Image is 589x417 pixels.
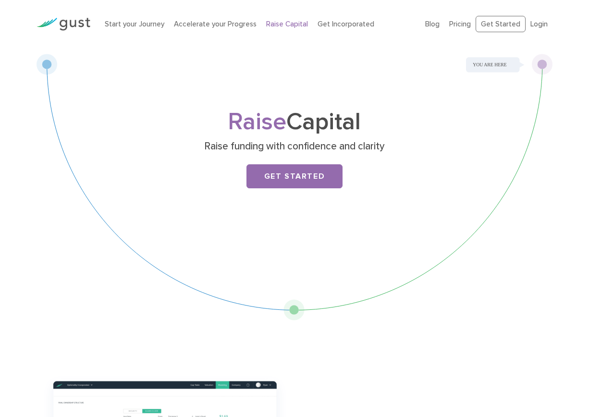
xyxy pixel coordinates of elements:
a: Start your Journey [105,20,164,28]
a: Blog [425,20,440,28]
p: Raise funding with confidence and clarity [108,140,480,153]
img: Gust Logo [37,18,90,31]
a: Pricing [449,20,471,28]
a: Get Started [476,16,526,33]
a: Get Incorporated [318,20,374,28]
span: Raise [228,108,286,136]
a: Raise Capital [266,20,308,28]
a: Get Started [246,164,343,188]
a: Login [530,20,548,28]
h1: Capital [105,111,484,133]
a: Accelerate your Progress [174,20,257,28]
